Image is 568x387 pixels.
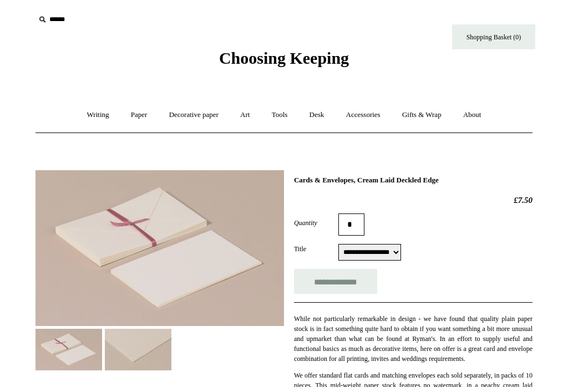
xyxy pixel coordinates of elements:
a: Tools [262,100,298,130]
h2: £7.50 [294,195,532,205]
img: Cards & Envelopes, Cream Laid Deckled Edge [35,329,102,370]
span: Choosing Keeping [219,49,349,67]
a: Accessories [336,100,390,130]
a: Choosing Keeping [219,58,349,65]
label: Quantity [294,218,338,228]
a: Desk [300,100,334,130]
a: Art [230,100,260,130]
img: Cards & Envelopes, Cream Laid Deckled Edge [35,170,284,326]
a: About [453,100,491,130]
h1: Cards & Envelopes, Cream Laid Deckled Edge [294,176,532,185]
p: While not particularly remarkable in design - we have found that quality plain paper stock is in ... [294,314,532,364]
a: Shopping Basket (0) [452,24,535,49]
a: Decorative paper [159,100,229,130]
a: Writing [77,100,119,130]
label: Title [294,244,338,254]
img: Cards & Envelopes, Cream Laid Deckled Edge [105,329,171,370]
a: Paper [121,100,158,130]
a: Gifts & Wrap [392,100,452,130]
